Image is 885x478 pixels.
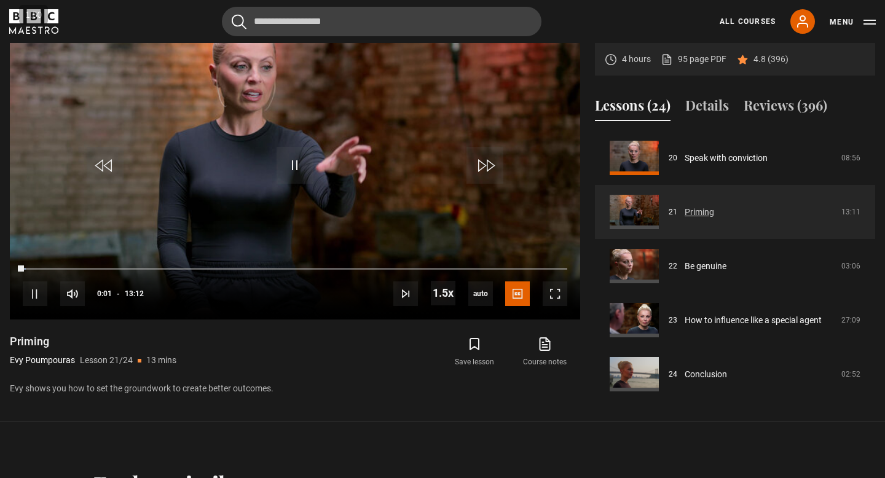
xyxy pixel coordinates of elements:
[753,53,789,66] p: 4.8 (396)
[146,354,176,367] p: 13 mins
[222,7,541,36] input: Search
[510,334,580,370] a: Course notes
[685,152,768,165] a: Speak with conviction
[505,281,530,306] button: Captions
[595,95,671,121] button: Lessons (24)
[393,281,418,306] button: Next Lesson
[685,260,726,273] a: Be genuine
[117,289,120,298] span: -
[661,53,726,66] a: 95 page PDF
[468,281,493,306] div: Current quality: 360p
[232,14,246,29] button: Submit the search query
[468,281,493,306] span: auto
[685,95,729,121] button: Details
[9,9,58,34] svg: BBC Maestro
[10,382,580,395] p: Evy shows you how to set the groundwork to create better outcomes.
[23,268,567,270] div: Progress Bar
[685,368,727,381] a: Conclusion
[543,281,567,306] button: Fullscreen
[23,281,47,306] button: Pause
[10,334,176,349] h1: Priming
[830,16,876,28] button: Toggle navigation
[720,16,776,27] a: All Courses
[10,354,75,367] p: Evy Poumpouras
[685,314,822,327] a: How to influence like a special agent
[439,334,509,370] button: Save lesson
[685,206,714,219] a: Priming
[622,53,651,66] p: 4 hours
[60,281,85,306] button: Mute
[431,281,455,305] button: Playback Rate
[80,354,133,367] p: Lesson 21/24
[97,283,112,305] span: 0:01
[125,283,144,305] span: 13:12
[744,95,827,121] button: Reviews (396)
